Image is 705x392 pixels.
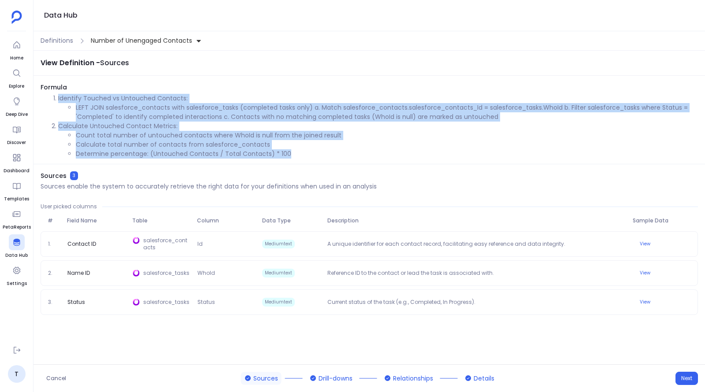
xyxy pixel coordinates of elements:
p: Current status of the task (e.g., Completed, In Progress). [324,299,629,306]
a: Home [9,37,25,62]
button: Number of Unengaged Contacts [89,33,204,48]
a: Explore [9,65,25,90]
a: PetaReports [3,206,31,231]
a: Dashboard [4,150,30,174]
p: Reference ID to the contact or lead the task is associated with. [324,270,629,277]
button: View [634,297,656,307]
span: Sources [100,58,129,68]
span: 2. [45,270,64,277]
span: Id [194,240,259,248]
span: salesforce_contacts [143,237,190,251]
span: Contact ID [64,240,100,248]
span: Home [9,55,25,62]
span: Discover [7,139,26,146]
button: Relationships [381,372,437,385]
button: Sources [241,372,282,385]
span: Deep Dive [6,111,28,118]
a: Data Hub [5,234,28,259]
span: Explore [9,83,25,90]
button: View [634,268,656,278]
li: Calculate total number of contacts from salesforce_contacts [76,140,698,149]
a: Deep Dive [6,93,28,118]
span: Sources [253,374,278,383]
span: Sample Data [629,217,694,224]
span: salesforce_tasks [143,299,190,306]
span: Mediumtext [262,269,295,277]
span: Sources [41,171,67,180]
a: Templates [4,178,29,203]
img: petavue logo [11,11,22,24]
span: # [44,217,63,224]
span: Drill-downs [319,374,352,383]
p: A unique identifier for each contact record, facilitating easy reference and data integrity. [324,240,629,248]
span: Column [193,217,259,224]
span: Settings [7,280,27,287]
span: Number of Unengaged Contacts [91,36,192,45]
span: Mediumtext [262,240,295,248]
a: Settings [7,263,27,287]
span: Mediumtext [262,298,295,307]
p: Identify Touched vs Untouched Contacts: [58,94,698,103]
span: Relationships [393,374,433,383]
span: Description [324,217,630,224]
span: WhoId [194,270,259,277]
button: Cancel [41,372,72,385]
span: 1. [45,240,64,248]
li: Determine percentage: (Untouched Contacts / Total Contacts) * 100 [76,149,698,159]
button: Next [675,372,698,385]
span: Name ID [64,270,93,277]
a: T [8,365,26,383]
p: Sources enable the system to accurately retrieve the right data for your definitions when used in... [41,182,377,191]
button: Details [461,372,498,385]
span: Field Name [63,217,129,224]
span: Status [64,299,89,306]
a: Discover [7,122,26,146]
span: User picked columns [41,203,97,210]
button: View [634,239,656,249]
h1: Data Hub [44,9,78,22]
span: Data Hub [5,252,28,259]
span: Templates [4,196,29,203]
span: 3 [70,171,78,180]
span: Definitions [41,36,73,45]
span: Details [474,374,494,383]
span: Data Type [259,217,324,224]
span: 3. [45,299,64,306]
span: Status [194,299,259,306]
li: LEFT JOIN salesforce_contacts with salesforce_tasks (completed tasks only) a. Match salesforce_co... [76,103,698,122]
button: Drill-downs [306,372,356,385]
p: Calculate Untouched Contact Metrics: [58,122,698,131]
span: Table [129,217,194,224]
span: salesforce_tasks [143,270,190,277]
span: Dashboard [4,167,30,174]
span: View Definition - [41,58,100,68]
li: Count total number of untouched contacts where WhoId is null from the joined result [76,131,698,140]
span: Formula [41,83,698,92]
span: PetaReports [3,224,31,231]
